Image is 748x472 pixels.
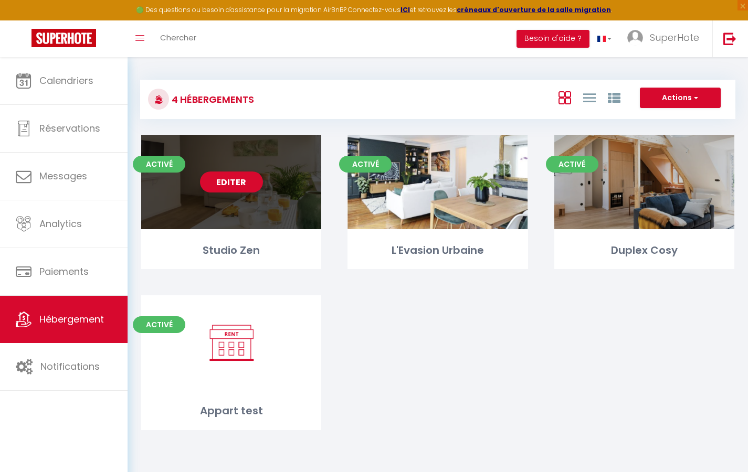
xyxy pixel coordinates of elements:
button: Besoin d'aide ? [517,30,589,48]
img: Super Booking [31,29,96,47]
a: Vue par Groupe [608,89,620,106]
span: Réservations [39,122,100,135]
span: Activé [546,156,598,173]
span: Analytics [39,217,82,230]
h3: 4 Hébergements [169,88,254,111]
div: Studio Zen [141,242,321,259]
div: Duplex Cosy [554,242,734,259]
span: Paiements [39,265,89,278]
button: Ouvrir le widget de chat LiveChat [8,4,40,36]
a: Vue en Liste [583,89,596,106]
span: Hébergement [39,313,104,326]
span: Activé [339,156,392,173]
a: ... SuperHote [619,20,712,57]
span: Notifications [40,360,100,373]
a: créneaux d'ouverture de la salle migration [457,5,611,14]
span: Activé [133,316,185,333]
a: Editer [200,171,263,192]
span: SuperHote [650,31,699,44]
img: logout [723,32,736,45]
img: ... [627,30,643,46]
a: Chercher [152,20,204,57]
span: Messages [39,169,87,183]
span: Calendriers [39,74,93,87]
button: Actions [640,88,721,109]
a: ICI [401,5,410,14]
div: L'Evasion Urbaine [347,242,528,259]
a: Vue en Box [559,89,571,106]
span: Chercher [160,32,196,43]
div: Appart test [141,403,321,419]
span: Activé [133,156,185,173]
